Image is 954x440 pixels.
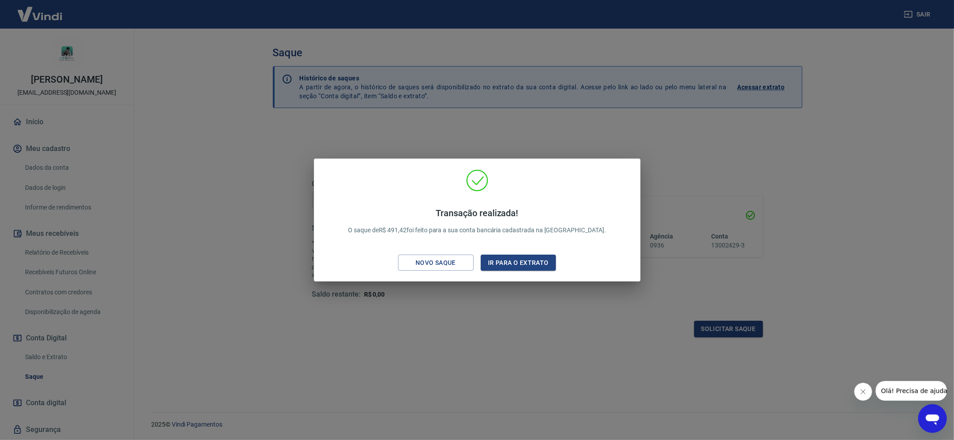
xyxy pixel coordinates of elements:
[918,404,947,433] iframe: Botão para abrir a janela de mensagens
[854,383,872,401] iframe: Fechar mensagem
[398,255,474,271] button: Novo saque
[481,255,556,271] button: Ir para o extrato
[348,208,606,218] h4: Transação realizada!
[348,208,606,235] p: O saque de R$ 491,42 foi feito para a sua conta bancária cadastrada na [GEOGRAPHIC_DATA].
[5,6,75,13] span: Olá! Precisa de ajuda?
[405,257,466,268] div: Novo saque
[876,381,947,401] iframe: Mensagem da empresa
